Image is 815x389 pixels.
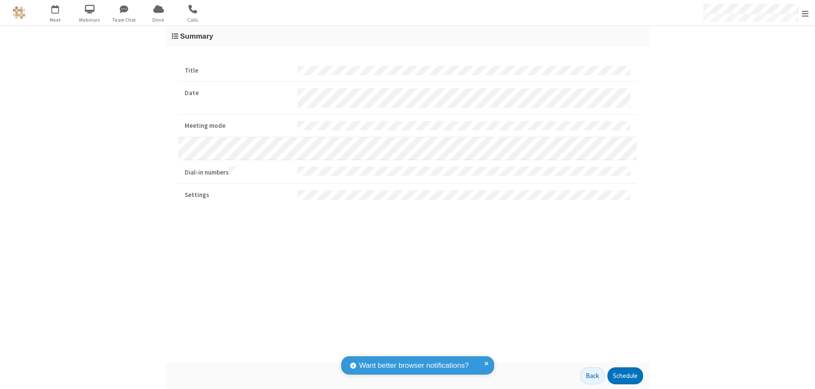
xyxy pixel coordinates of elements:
span: Calls [177,16,209,24]
span: Drive [143,16,174,24]
strong: Meeting mode [185,121,291,131]
span: Summary [180,32,213,40]
span: Webinars [74,16,106,24]
span: Want better browser notifications? [359,360,469,371]
button: Back [580,367,604,384]
strong: Settings [185,190,291,200]
strong: Title [185,66,291,76]
strong: Dial-in numbers [185,166,291,178]
strong: Date [185,88,291,98]
button: Schedule [607,367,643,384]
span: Meet [39,16,71,24]
img: QA Selenium DO NOT DELETE OR CHANGE [13,6,25,19]
span: Team Chat [108,16,140,24]
iframe: Chat [794,367,809,383]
